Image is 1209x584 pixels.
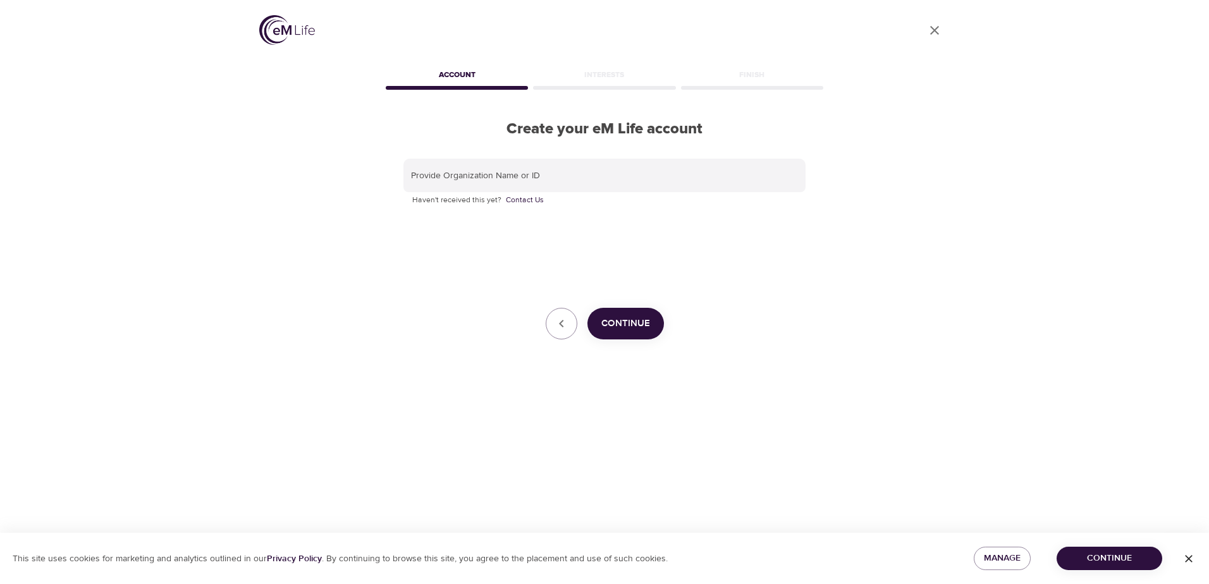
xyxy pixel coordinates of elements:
[919,15,950,46] a: close
[974,547,1031,570] button: Manage
[1057,547,1162,570] button: Continue
[601,315,650,332] span: Continue
[1067,551,1152,566] span: Continue
[383,120,826,138] h2: Create your eM Life account
[259,15,315,45] img: logo
[412,194,797,207] p: Haven't received this yet?
[267,553,322,564] a: Privacy Policy
[587,308,664,339] button: Continue
[984,551,1021,566] span: Manage
[506,194,544,207] a: Contact Us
